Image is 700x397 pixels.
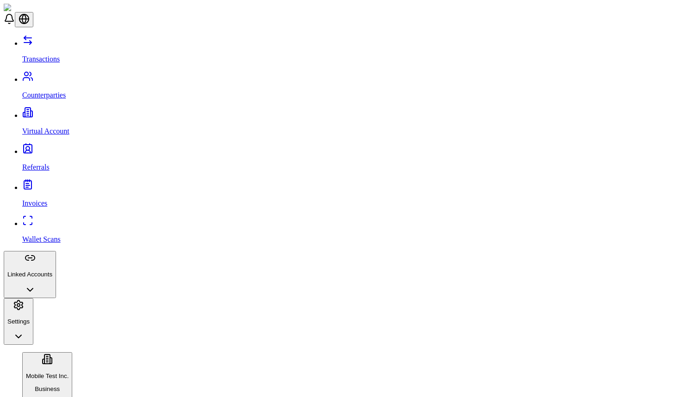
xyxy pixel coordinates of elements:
a: Wallet Scans [22,220,696,244]
a: Virtual Account [22,111,696,135]
p: Counterparties [22,91,696,99]
a: Invoices [22,183,696,208]
p: Invoices [22,199,696,208]
p: Referrals [22,163,696,171]
a: Transactions [22,39,696,63]
a: Referrals [22,147,696,171]
button: Linked Accounts [4,251,56,298]
p: Linked Accounts [7,271,52,278]
img: ShieldPay Logo [4,4,59,12]
p: Mobile Test Inc. [26,373,69,379]
a: Counterparties [22,75,696,99]
p: Settings [7,318,30,325]
p: Wallet Scans [22,235,696,244]
p: Transactions [22,55,696,63]
button: Settings [4,298,33,345]
p: Virtual Account [22,127,696,135]
p: Business [26,385,69,392]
